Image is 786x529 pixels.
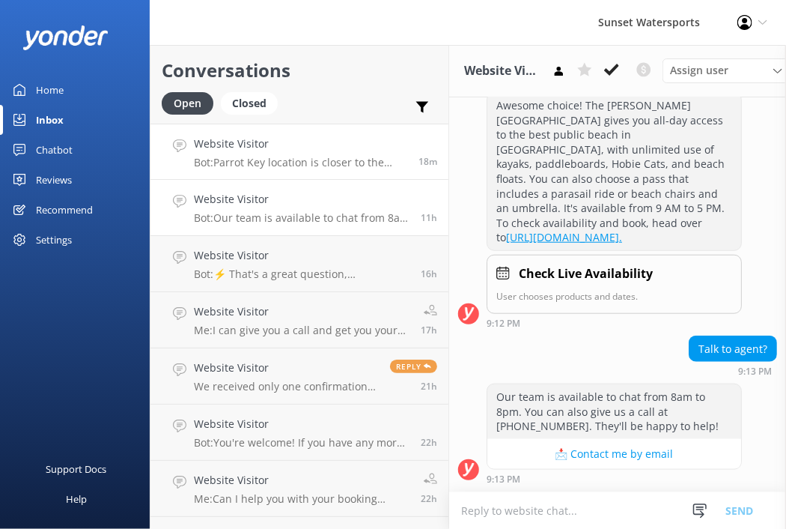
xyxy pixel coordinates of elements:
div: Support Docs [46,454,107,484]
p: User chooses products and dates. [496,289,732,303]
h4: Website Visitor [194,360,379,376]
div: Reviews [36,165,72,195]
button: 📩 Contact me by email [487,439,741,469]
div: Chatbot [36,135,73,165]
strong: 9:13 PM [487,475,520,484]
span: Sep 28 2025 08:13pm (UTC -05:00) America/Cancun [421,211,437,224]
div: Sep 28 2025 08:13pm (UTC -05:00) America/Cancun [487,474,742,484]
p: Bot: ⚡ That's a great question, unfortunately I do not know the answer. I'm going to reach out to... [194,267,409,281]
a: Website VisitorBot:⚡ That's a great question, unfortunately I do not know the answer. I'm going t... [150,236,448,292]
h4: Website Visitor [194,136,407,152]
strong: 9:12 PM [487,319,520,328]
span: Sep 28 2025 10:33am (UTC -05:00) America/Cancun [421,380,437,393]
div: Sep 28 2025 08:12pm (UTC -05:00) America/Cancun [487,318,742,328]
div: Our team is available to chat from 8am to 8pm. You can also give us a call at [PHONE_NUMBER]. The... [487,384,741,439]
span: Sep 29 2025 07:20am (UTC -05:00) America/Cancun [418,155,437,168]
strong: 9:13 PM [738,367,772,376]
div: Inbox [36,105,64,135]
div: Awesome choice! The [PERSON_NAME][GEOGRAPHIC_DATA] gives you all-day access to the best public be... [487,93,741,250]
span: Sep 28 2025 08:52am (UTC -05:00) America/Cancun [421,492,437,505]
div: Settings [36,225,72,255]
span: Sep 28 2025 02:05pm (UTC -05:00) America/Cancun [421,324,437,336]
span: Sep 28 2025 09:15am (UTC -05:00) America/Cancun [421,436,437,449]
a: Website VisitorBot:You're welcome! If you have any more questions or need further assistance, fee... [150,405,448,461]
p: Bot: Parrot Key location is closer to the cruise ships and the [GEOGRAPHIC_DATA] location is clos... [194,156,407,169]
a: Website VisitorWe received only one confirmation emailReply21h [150,348,448,405]
a: Website VisitorMe:Can I help you with your booking [DATE]? Im live and in [GEOGRAPHIC_DATA] to he... [150,461,448,517]
p: Me: Can I help you with your booking [DATE]? Im live and in [GEOGRAPHIC_DATA] to help out. My nam... [194,492,409,506]
h4: Check Live Availability [519,264,653,284]
a: Website VisitorMe:I can give you a call and get you your military discount, whats your number?17h [150,292,448,348]
div: Help [66,484,87,514]
h2: Conversations [162,56,437,85]
span: Assign user [670,62,728,79]
div: Home [36,75,64,105]
p: We received only one confirmation email [194,380,379,393]
h4: Website Visitor [194,416,409,432]
h4: Website Visitor [194,472,409,489]
div: Open [162,92,213,115]
div: Sep 28 2025 08:13pm (UTC -05:00) America/Cancun [689,366,777,376]
h3: Website Visitor [464,61,540,81]
span: Sep 28 2025 03:07pm (UTC -05:00) America/Cancun [421,267,437,280]
p: Bot: Our team is available to chat from 8am to 8pm. You can also give us a call at [PHONE_NUMBER]... [194,211,409,225]
img: yonder-white-logo.png [22,25,109,50]
p: Bot: You're welcome! If you have any more questions or need further assistance, feel free to ask.... [194,436,409,450]
h4: Website Visitor [194,303,409,320]
h4: Website Visitor [194,247,409,264]
div: Talk to agent? [689,336,776,362]
a: [URL][DOMAIN_NAME]. [506,230,622,244]
a: Website VisitorBot:Our team is available to chat from 8am to 8pm. You can also give us a call at ... [150,180,448,236]
span: Reply [390,360,437,373]
a: Closed [221,94,285,111]
a: Open [162,94,221,111]
h4: Website Visitor [194,191,409,208]
a: Website VisitorBot:Parrot Key location is closer to the cruise ships and the [GEOGRAPHIC_DATA] lo... [150,124,448,180]
p: Me: I can give you a call and get you your military discount, whats your number? [194,324,409,337]
div: Closed [221,92,278,115]
div: Recommend [36,195,93,225]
